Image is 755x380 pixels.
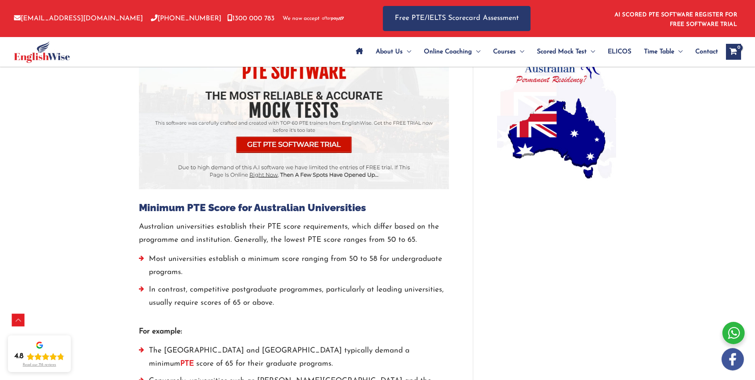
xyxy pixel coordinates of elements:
span: Contact [695,38,718,66]
a: View Shopping Cart, empty [726,44,741,60]
li: The [GEOGRAPHIC_DATA] and [GEOGRAPHIC_DATA] typically demand a minimum score of 65 for their grad... [139,344,449,375]
span: Courses [493,38,516,66]
a: CoursesMenu Toggle [487,38,531,66]
span: Online Coaching [424,38,472,66]
aside: Header Widget 1 [610,6,741,31]
span: Menu Toggle [674,38,683,66]
h2: Minimum PTE Score for Australian Universities [139,201,449,214]
a: Online CoachingMenu Toggle [417,38,487,66]
img: white-facebook.png [722,348,744,370]
span: Time Table [644,38,674,66]
p: Australian universities establish their PTE score requirements, which differ based on the program... [139,220,449,247]
span: About Us [376,38,403,66]
a: Time TableMenu Toggle [638,38,689,66]
span: We now accept [283,15,320,23]
a: About UsMenu Toggle [369,38,417,66]
a: Scored Mock TestMenu Toggle [531,38,601,66]
span: Menu Toggle [516,38,524,66]
a: [EMAIL_ADDRESS][DOMAIN_NAME] [14,15,143,22]
a: ELICOS [601,38,638,66]
a: [PHONE_NUMBER] [151,15,221,22]
div: Rating: 4.8 out of 5 [14,352,64,361]
span: Menu Toggle [403,38,411,66]
img: Afterpay-Logo [322,16,344,21]
div: Read our 718 reviews [23,363,56,367]
strong: For example: [139,328,182,335]
a: AI SCORED PTE SOFTWARE REGISTER FOR FREE SOFTWARE TRIAL [615,12,737,27]
li: In contrast, competitive postgraduate programmes, particularly at leading universities, usually r... [139,283,449,314]
a: 1300 000 783 [227,15,275,22]
div: 4.8 [14,352,23,361]
strong: PTE [180,360,194,368]
a: PTE [180,360,196,368]
a: Contact [689,38,718,66]
img: cropped-ew-logo [14,41,70,63]
span: ELICOS [608,38,631,66]
a: Free PTE/IELTS Scorecard Assessment [383,6,531,31]
span: Menu Toggle [587,38,595,66]
nav: Site Navigation: Main Menu [349,38,718,66]
span: Scored Mock Test [537,38,587,66]
span: Menu Toggle [472,38,480,66]
li: Most universities establish a minimum score ranging from 50 to 58 for undergraduate programs. [139,253,449,283]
